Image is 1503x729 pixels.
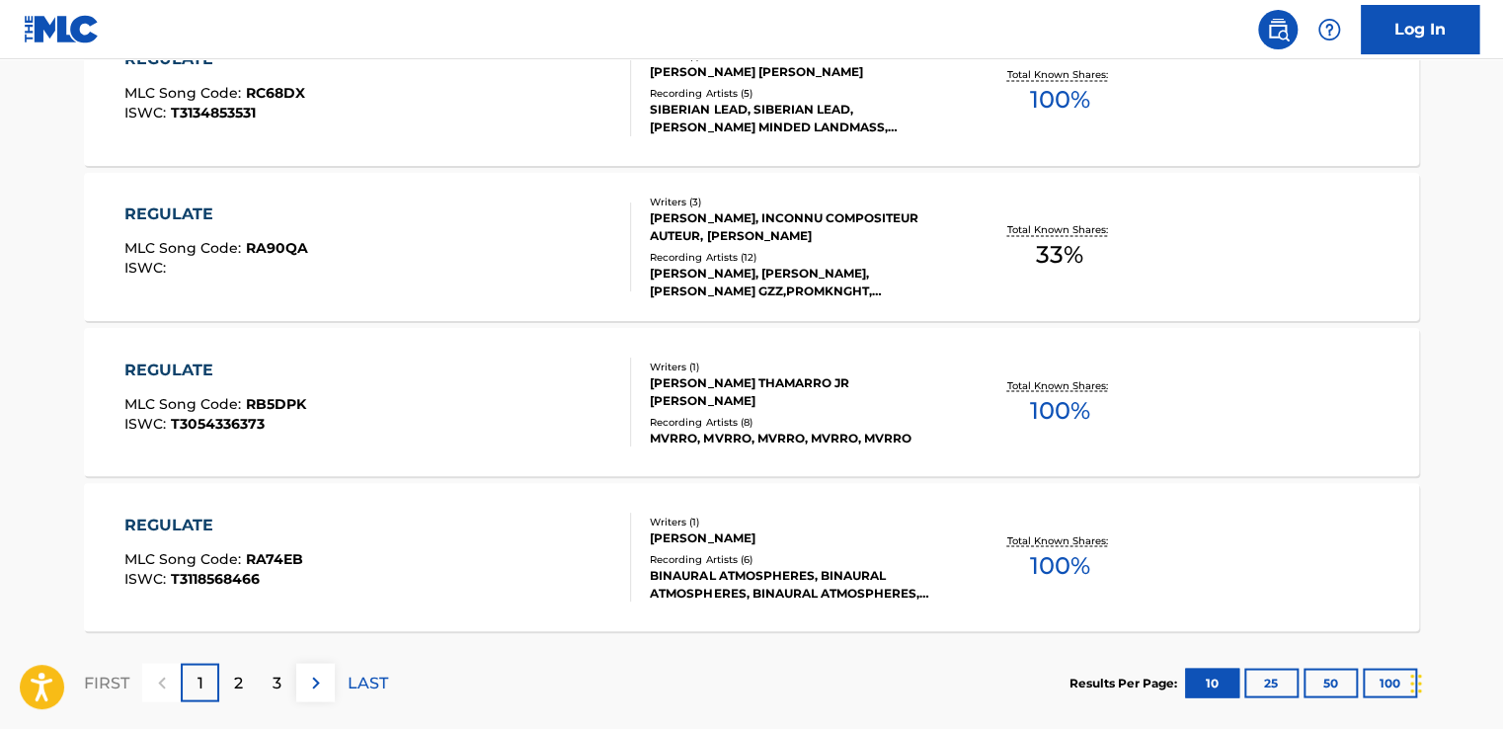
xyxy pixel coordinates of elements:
img: right [304,671,328,694]
div: SIBERIAN LEAD, SIBERIAN LEAD, [PERSON_NAME] MINDED LANDMASS, [PERSON_NAME] MINDED LANDMASS, SIBER... [650,101,948,136]
span: RA90QA [246,239,308,257]
div: Writers ( 3 ) [650,195,948,209]
a: REGULATEMLC Song Code:RA90QAISWC:Writers (3)[PERSON_NAME], INCONNU COMPOSITEUR AUTEUR, [PERSON_NA... [84,173,1419,321]
p: Results Per Page: [1069,674,1182,691]
button: 25 [1244,668,1299,697]
span: T3134853531 [171,104,256,121]
p: LAST [348,671,388,694]
img: MLC Logo [24,15,100,43]
div: Drag [1410,654,1422,713]
a: REGULATEMLC Song Code:RC68DXISWC:T3134853531Writers (1)[PERSON_NAME] [PERSON_NAME]Recording Artis... [84,18,1419,166]
span: 100 % [1029,82,1089,118]
span: MLC Song Code : [124,394,246,412]
span: 100 % [1029,547,1089,583]
iframe: Chat Widget [1404,634,1503,729]
span: RA74EB [246,549,303,567]
span: MLC Song Code : [124,239,246,257]
a: Public Search [1258,10,1298,49]
div: BINAURAL ATMOSPHERES, BINAURAL ATMOSPHERES, BINAURAL ATMOSPHERES, BINAURAL ATMOSPHERES, BINAURAL ... [650,566,948,602]
span: ISWC : [124,414,171,432]
div: Recording Artists ( 8 ) [650,414,948,429]
img: help [1317,18,1341,41]
p: Total Known Shares: [1006,222,1112,237]
div: [PERSON_NAME], [PERSON_NAME],[PERSON_NAME] GZZ,PROMKNGHT, [PERSON_NAME] FEAT. [PERSON_NAME] GZZ F... [650,265,948,300]
div: [PERSON_NAME], INCONNU COMPOSITEUR AUTEUR, [PERSON_NAME] [650,209,948,245]
span: MLC Song Code : [124,549,246,567]
span: RC68DX [246,84,305,102]
button: 50 [1304,668,1358,697]
p: 1 [198,671,203,694]
div: REGULATE [124,202,308,226]
span: T3118568466 [171,569,260,587]
div: [PERSON_NAME] [PERSON_NAME] [650,63,948,81]
div: Writers ( 1 ) [650,359,948,373]
span: MLC Song Code : [124,84,246,102]
button: 10 [1185,668,1239,697]
div: [PERSON_NAME] [650,528,948,546]
p: Total Known Shares: [1006,532,1112,547]
p: FIRST [84,671,129,694]
div: Recording Artists ( 5 ) [650,86,948,101]
span: 33 % [1036,237,1083,273]
div: Recording Artists ( 12 ) [650,250,948,265]
div: MVRRO, MVRRO, MVRRO, MVRRO, MVRRO [650,429,948,446]
div: Recording Artists ( 6 ) [650,551,948,566]
a: REGULATEMLC Song Code:RA74EBISWC:T3118568466Writers (1)[PERSON_NAME]Recording Artists (6)BINAURAL... [84,483,1419,631]
span: 100 % [1029,392,1089,428]
div: [PERSON_NAME] THAMARRO JR [PERSON_NAME] [650,373,948,409]
div: REGULATE [124,358,306,381]
div: REGULATE [124,513,303,536]
span: ISWC : [124,104,171,121]
p: 2 [234,671,243,694]
span: T3054336373 [171,414,265,432]
div: Help [1309,10,1349,49]
a: REGULATEMLC Song Code:RB5DPKISWC:T3054336373Writers (1)[PERSON_NAME] THAMARRO JR [PERSON_NAME]Rec... [84,328,1419,476]
span: ISWC : [124,569,171,587]
img: search [1266,18,1290,41]
span: ISWC : [124,259,171,277]
p: 3 [273,671,281,694]
div: REGULATE [124,47,305,71]
p: Total Known Shares: [1006,67,1112,82]
a: Log In [1361,5,1479,54]
button: 100 [1363,668,1417,697]
p: Total Known Shares: [1006,377,1112,392]
div: Writers ( 1 ) [650,514,948,528]
span: RB5DPK [246,394,306,412]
